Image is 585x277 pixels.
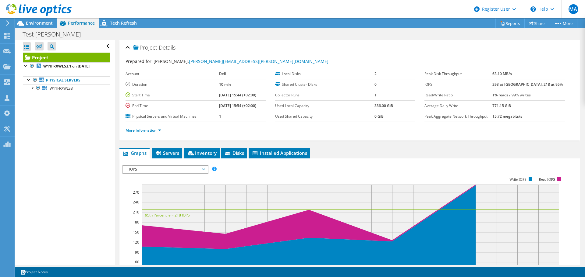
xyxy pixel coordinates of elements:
[224,150,244,156] span: Disks
[133,199,139,205] text: 240
[275,113,374,119] label: Used Shared Capacity
[424,71,492,77] label: Peak Disk Throughput
[126,128,161,133] a: More Information
[126,58,153,64] label: Prepared for:
[26,20,53,26] span: Environment
[219,71,226,76] b: Dell
[154,58,328,64] span: [PERSON_NAME],
[219,103,256,108] b: [DATE] 15:54 (+02:00)
[530,6,536,12] svg: \n
[219,82,231,87] b: 10 min
[43,64,90,69] b: W11FRXWLS3.1 on [DATE]
[133,209,139,215] text: 210
[424,92,492,98] label: Read/Write Ratio
[275,103,374,109] label: Used Local Capacity
[187,150,217,156] span: Inventory
[275,92,374,98] label: Collector Runs
[549,19,577,28] a: More
[492,103,511,108] b: 771.15 GiB
[492,82,563,87] b: 293 at [GEOGRAPHIC_DATA], 218 at 95%
[16,268,52,276] a: Project Notes
[122,150,147,156] span: Graphs
[126,166,204,173] span: IOPS
[219,114,221,119] b: 1
[275,81,374,88] label: Shared Cluster Disks
[374,92,377,98] b: 1
[23,62,110,70] a: W11FRXWLS3.1 on [DATE]
[159,44,175,51] span: Details
[126,71,219,77] label: Account
[374,82,377,87] b: 0
[23,84,110,92] a: W11FRXWLS3
[126,103,219,109] label: End Time
[23,53,110,62] a: Project
[374,114,384,119] b: 0 GiB
[133,230,139,235] text: 150
[23,76,110,84] a: Physical Servers
[155,150,179,156] span: Servers
[135,250,139,255] text: 90
[189,58,328,64] a: [PERSON_NAME][EMAIL_ADDRESS][PERSON_NAME][DOMAIN_NAME]
[252,150,307,156] span: Installed Applications
[424,103,492,109] label: Average Daily Write
[424,113,492,119] label: Peak Aggregate Network Throughput
[110,20,137,26] span: Tech Refresh
[68,20,95,26] span: Performance
[20,31,90,38] h1: Test [PERSON_NAME]
[135,259,139,265] text: 60
[50,86,73,91] span: W11FRXWLS3
[126,92,219,98] label: Start Time
[374,71,377,76] b: 2
[133,220,139,225] text: 180
[126,113,219,119] label: Physical Servers and Virtual Machines
[492,114,522,119] b: 15.72 megabits/s
[495,19,525,28] a: Reports
[492,71,512,76] b: 63.10 MB/s
[492,92,531,98] b: 1% reads / 99% writes
[133,45,157,51] span: Project
[133,190,139,195] text: 270
[509,177,526,182] text: Write IOPS
[374,103,393,108] b: 336.00 GiB
[145,213,190,218] text: 95th Percentile = 218 IOPS
[424,81,492,88] label: IOPS
[524,19,549,28] a: Share
[126,81,219,88] label: Duration
[219,92,256,98] b: [DATE] 15:44 (+02:00)
[275,71,374,77] label: Local Disks
[569,4,578,14] span: MA
[539,177,555,182] text: Read IOPS
[133,240,139,245] text: 120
